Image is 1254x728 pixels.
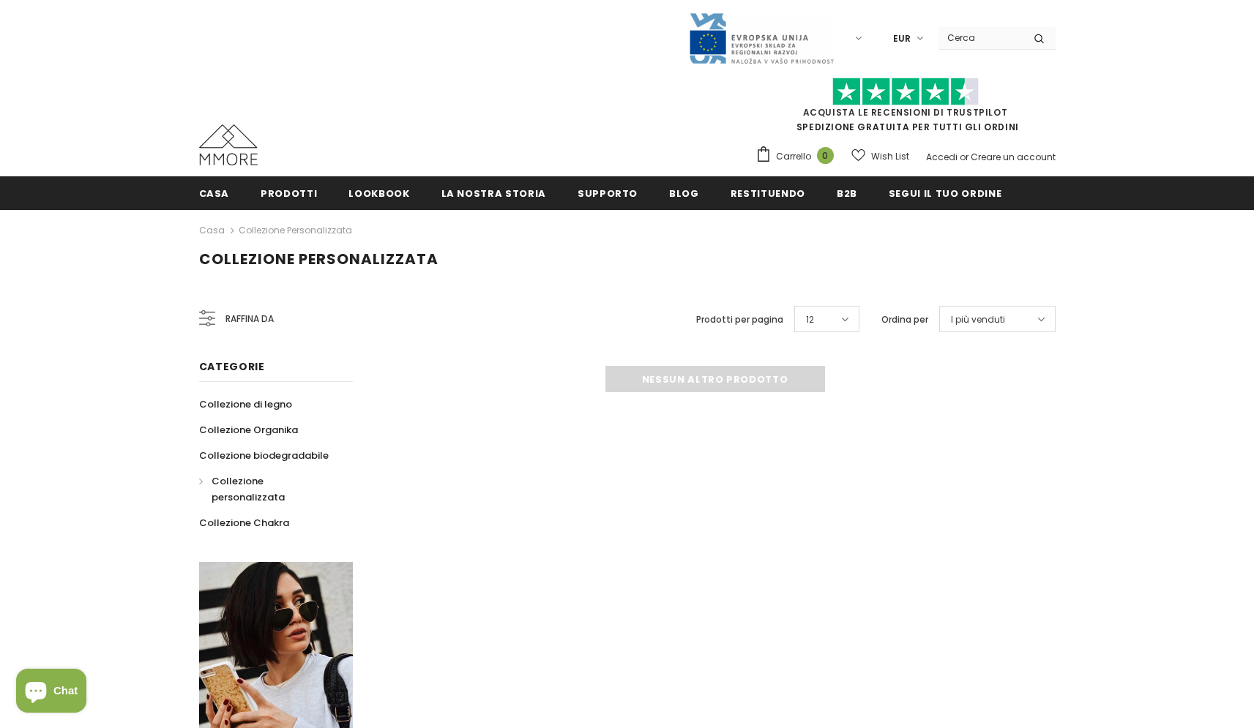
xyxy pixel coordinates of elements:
a: Collezione di legno [199,391,292,417]
input: Search Site [938,27,1023,48]
span: Restituendo [731,187,805,200]
a: Acquista le recensioni di TrustPilot [803,106,1008,119]
label: Prodotti per pagina [696,312,783,327]
img: Fidati di Pilot Stars [832,78,979,106]
span: or [960,151,969,163]
span: Collezione personalizzata [199,249,438,269]
a: Collezione Organika [199,417,298,443]
label: Ordina per [881,312,928,327]
a: Blog [669,176,699,209]
a: Collezione personalizzata [239,224,352,236]
a: Wish List [851,143,909,169]
span: Collezione biodegradabile [199,449,329,462]
span: 0 [817,147,834,164]
span: La nostra storia [441,187,546,200]
span: supporto [578,187,638,200]
span: Blog [669,187,699,200]
a: La nostra storia [441,176,546,209]
span: Collezione Chakra [199,516,289,530]
a: B2B [837,176,857,209]
a: Lookbook [348,176,409,209]
a: supporto [578,176,638,209]
a: Casa [199,176,230,209]
span: 12 [806,312,814,327]
a: Javni Razpis [688,31,835,44]
span: Lookbook [348,187,409,200]
span: B2B [837,187,857,200]
span: I più venduti [951,312,1005,327]
a: Casa [199,222,225,239]
span: Collezione Organika [199,423,298,437]
span: Casa [199,187,230,200]
span: Carrello [776,149,811,164]
span: EUR [893,31,911,46]
a: Prodotti [261,176,317,209]
span: Raffina da [225,311,274,327]
span: Prodotti [261,187,317,200]
span: SPEDIZIONE GRATUITA PER TUTTI GLI ORDINI [755,84,1056,133]
inbox-online-store-chat: Shopify online store chat [12,669,91,716]
span: Collezione personalizzata [212,474,285,504]
a: Accedi [926,151,958,163]
a: Collezione biodegradabile [199,443,329,468]
a: Collezione personalizzata [199,468,337,510]
a: Creare un account [971,151,1056,163]
a: Restituendo [731,176,805,209]
img: Casi MMORE [199,124,258,165]
a: Collezione Chakra [199,510,289,536]
span: Categorie [199,359,265,374]
span: Segui il tuo ordine [889,187,1001,200]
a: Carrello 0 [755,146,841,168]
span: Wish List [871,149,909,164]
span: Collezione di legno [199,397,292,411]
a: Segui il tuo ordine [889,176,1001,209]
img: Javni Razpis [688,12,835,65]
